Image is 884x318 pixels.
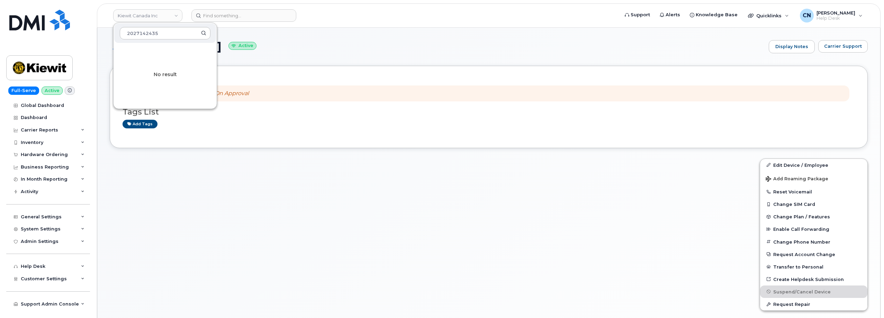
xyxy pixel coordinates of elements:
button: Suspend/Cancel Device [760,285,867,298]
em: Waiting On Approval [192,90,249,97]
button: Request Repair [760,298,867,310]
h3: Tags List [123,108,855,116]
button: Carrier Support [818,40,868,53]
button: Change SIM Card [760,198,867,210]
span: Suspend/Cancel Device [773,289,831,294]
a: Edit Device / Employee [760,159,867,171]
input: Search [120,27,210,39]
span: Enable Call Forwarding [773,227,829,232]
button: Reset Voicemail [760,185,867,198]
div: No result [114,44,217,106]
a: Add tags [123,120,157,128]
iframe: Messenger Launcher [854,288,879,313]
button: Add Roaming Package [760,171,867,185]
button: Request Account Change [760,248,867,261]
h1: [PERSON_NAME] [110,40,765,53]
a: Create Helpdesk Submission [760,273,867,285]
span: Add Roaming Package [766,176,828,183]
small: Active [228,42,256,50]
a: Display Notes [769,40,815,53]
span: Change Plan / Features [773,214,830,219]
button: Transfer to Personal [760,261,867,273]
span: Carrier Support [824,43,862,49]
button: Change Phone Number [760,236,867,248]
button: Change Plan / Features [760,210,867,223]
button: Enable Call Forwarding [760,223,867,235]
